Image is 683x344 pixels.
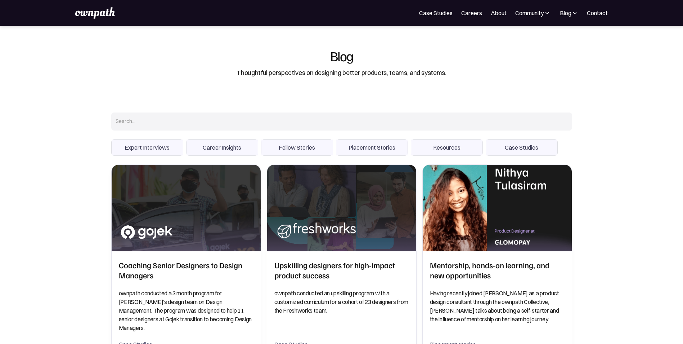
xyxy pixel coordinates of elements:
div: 2 of 6 [186,139,258,156]
img: Coaching Senior Designers to Design Managers [112,165,261,251]
a: Contact [587,9,608,17]
a: About [491,9,507,17]
p: Having recently joined [PERSON_NAME] as a product design consultant through the ownpath Collectiv... [430,289,565,323]
div: Community [515,9,544,17]
form: Search [111,113,572,156]
div: 3 of 6 [261,139,333,156]
div: 4 of 6 [336,139,408,156]
div: 5 of 6 [411,139,483,156]
span: Expert Interviews [112,140,183,155]
img: Upskilling designers for high-impact product success [267,165,416,251]
div: Community [515,9,551,17]
span: Career Insights [187,140,258,155]
input: Search... [111,113,572,131]
span: Resources [411,140,482,155]
h2: Coaching Senior Designers to Design Managers [119,260,253,280]
a: Case Studies [419,9,453,17]
p: ownpath conducted a 3 month program for [PERSON_NAME]’s design team on Design Management. The pro... [119,289,253,332]
h2: Mentorship, hands-on learning, and new opportunities [430,260,565,280]
div: Blog [330,49,353,63]
div: Thoughtful perspectives on designing better products, teams, and systems. [237,68,446,78]
p: ownpath conducted an upskilling program with a customized curriculum for a cohort of 23 designers... [274,289,409,315]
span: Fellow Stories [261,140,333,155]
span: Placement Stories [336,140,408,155]
span: Case Studies [486,140,557,155]
a: Careers [461,9,482,17]
div: Blog [560,9,578,17]
div: 6 of 6 [486,139,558,156]
img: Mentorship, hands-on learning, and new opportunities [423,165,572,251]
h2: Upskilling designers for high-impact product success [274,260,409,280]
div: carousel [111,139,572,156]
div: 1 of 6 [111,139,183,156]
div: Blog [560,9,571,17]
